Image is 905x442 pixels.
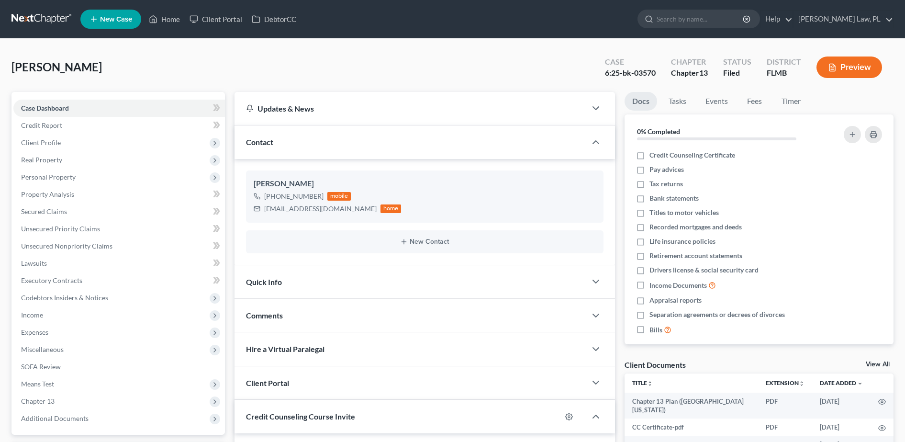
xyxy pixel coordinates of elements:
[21,156,62,164] span: Real Property
[632,379,653,386] a: Titleunfold_more
[100,16,132,23] span: New Case
[21,276,82,284] span: Executory Contracts
[13,220,225,238] a: Unsecured Priority Claims
[866,361,890,368] a: View All
[144,11,185,28] a: Home
[605,57,656,68] div: Case
[637,127,680,136] strong: 0% Completed
[13,186,225,203] a: Property Analysis
[723,57,751,68] div: Status
[21,311,43,319] span: Income
[380,204,402,213] div: home
[254,238,596,246] button: New Contact
[13,100,225,117] a: Case Dashboard
[21,104,69,112] span: Case Dashboard
[774,92,808,111] a: Timer
[13,238,225,255] a: Unsecured Nonpriority Claims
[21,397,55,405] span: Chapter 13
[21,294,108,302] span: Codebtors Insiders & Notices
[649,281,707,290] span: Income Documents
[21,121,62,129] span: Credit Report
[21,363,61,371] span: SOFA Review
[793,11,893,28] a: [PERSON_NAME] Law, PL
[649,222,742,232] span: Recorded mortgages and deeds
[21,207,67,215] span: Secured Claims
[812,393,871,419] td: [DATE]
[21,380,54,388] span: Means Test
[699,68,708,77] span: 13
[247,11,301,28] a: DebtorCC
[857,381,863,386] i: expand_more
[649,310,785,319] span: Separation agreements or decrees of divorces
[21,345,64,353] span: Miscellaneous
[254,178,596,190] div: [PERSON_NAME]
[649,251,742,261] span: Retirement account statements
[661,92,694,111] a: Tasks
[21,328,48,336] span: Expenses
[625,92,657,111] a: Docs
[767,68,801,79] div: FLMB
[816,57,882,78] button: Preview
[758,393,812,419] td: PDF
[758,419,812,436] td: PDF
[246,378,289,387] span: Client Portal
[13,272,225,289] a: Executory Contracts
[605,68,656,79] div: 6:25-bk-03570
[820,379,863,386] a: Date Added expand_more
[647,381,653,386] i: unfold_more
[812,419,871,436] td: [DATE]
[698,92,736,111] a: Events
[625,393,758,419] td: Chapter 13 Plan ([GEOGRAPHIC_DATA][US_STATE])
[649,295,702,305] span: Appraisal reports
[21,259,47,267] span: Lawsuits
[649,165,684,174] span: Pay advices
[723,68,751,79] div: Filed
[246,103,575,113] div: Updates & News
[649,325,662,335] span: Bills
[625,419,758,436] td: CC Certificate-pdf
[264,204,377,214] div: [EMAIL_ADDRESS][DOMAIN_NAME]
[13,358,225,375] a: SOFA Review
[21,225,100,233] span: Unsecured Priority Claims
[625,360,686,370] div: Client Documents
[739,92,770,111] a: Fees
[766,379,804,386] a: Extensionunfold_more
[649,193,699,203] span: Bank statements
[185,11,247,28] a: Client Portal
[649,237,715,246] span: Life insurance policies
[671,68,708,79] div: Chapter
[657,10,744,28] input: Search by name...
[649,179,683,189] span: Tax returns
[21,242,112,250] span: Unsecured Nonpriority Claims
[671,57,708,68] div: Chapter
[246,311,283,320] span: Comments
[13,255,225,272] a: Lawsuits
[21,190,74,198] span: Property Analysis
[21,173,76,181] span: Personal Property
[767,57,801,68] div: District
[649,265,759,275] span: Drivers license & social security card
[13,117,225,134] a: Credit Report
[21,138,61,147] span: Client Profile
[21,414,89,422] span: Additional Documents
[246,277,282,286] span: Quick Info
[246,412,355,421] span: Credit Counseling Course Invite
[13,203,225,220] a: Secured Claims
[246,344,324,353] span: Hire a Virtual Paralegal
[649,208,719,217] span: Titles to motor vehicles
[11,60,102,74] span: [PERSON_NAME]
[264,192,324,201] div: [PHONE_NUMBER]
[246,137,273,147] span: Contact
[760,11,793,28] a: Help
[799,381,804,386] i: unfold_more
[649,150,735,160] span: Credit Counseling Certificate
[327,192,351,201] div: mobile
